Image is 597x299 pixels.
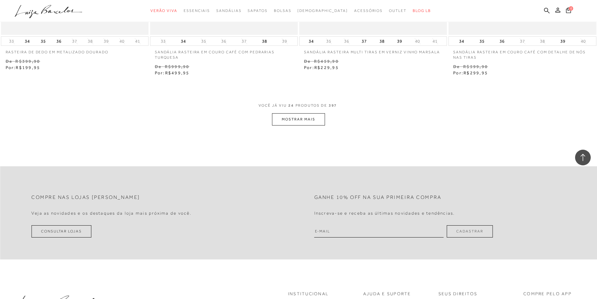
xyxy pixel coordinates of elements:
span: R$499,95 [165,70,190,75]
a: categoryNavScreenReaderText [184,5,210,17]
a: categoryNavScreenReaderText [354,5,383,17]
h4: Veja as novidades e os destaques da loja mais próxima de você. [31,211,191,216]
button: 40 [118,38,126,44]
button: 35 [324,38,333,44]
span: 24 [288,103,294,108]
span: 397 [329,103,337,108]
button: 34 [307,37,316,45]
span: Essenciais [184,8,210,13]
button: Cadastrar [447,225,493,238]
h2: Ganhe 10% off na sua primeira compra [314,195,442,200]
button: MOSTRAR MAIS [272,113,325,125]
a: categoryNavScreenReaderText [274,5,291,17]
button: 36 [498,37,506,45]
button: 37 [70,38,79,44]
button: 40 [579,38,588,44]
span: VOCÊ JÁ VIU PRODUTOS DE [259,103,339,108]
button: 35 [478,37,486,45]
a: noSubCategoriesText [297,5,348,17]
small: R$399,90 [15,59,40,64]
h4: Inscreva-se e receba as últimas novidades e tendências. [314,211,455,216]
button: 41 [431,38,439,44]
button: 34 [457,37,466,45]
button: 33 [159,38,168,44]
span: Sapatos [248,8,267,13]
small: R$599,90 [463,64,488,69]
span: Por: [304,65,339,70]
p: COMPRE PELO APP [523,291,572,297]
span: Por: [453,70,488,75]
span: 0 [569,6,573,11]
button: 36 [55,37,63,45]
h2: Compre nas lojas [PERSON_NAME] [31,195,140,200]
button: 34 [23,37,32,45]
button: 36 [219,38,228,44]
span: R$199,95 [16,65,40,70]
button: 39 [395,37,404,45]
a: categoryNavScreenReaderText [389,5,406,17]
button: 34 [179,37,188,45]
p: Institucional [288,291,329,297]
span: Acessórios [354,8,383,13]
button: 33 [7,38,16,44]
span: Sandálias [216,8,241,13]
button: 37 [240,38,249,44]
button: 37 [518,38,527,44]
a: SANDÁLIA RASTEIRA EM COURO CAFÉ COM PEDRARIAS TURQUESA [150,46,298,60]
span: Por: [6,65,40,70]
p: Seus Direitos [438,291,477,297]
input: E-mail [314,225,444,238]
span: Bolsas [274,8,291,13]
small: R$459,90 [314,59,339,64]
button: 38 [260,37,269,45]
button: 40 [413,38,422,44]
button: 38 [538,38,547,44]
a: categoryNavScreenReaderText [150,5,177,17]
span: Outlet [389,8,406,13]
span: R$229,95 [314,65,339,70]
span: BLOG LB [413,8,431,13]
button: 38 [378,37,386,45]
button: 41 [133,38,142,44]
span: Por: [155,70,190,75]
button: 35 [199,38,208,44]
span: [DEMOGRAPHIC_DATA] [297,8,348,13]
small: De [453,64,460,69]
a: SANDÁLIA RASTEIRA MULTI TIRAS EM VERNIZ VINHO MARSALA [299,46,447,55]
button: 38 [86,38,95,44]
a: Consultar Lojas [31,225,92,238]
button: 36 [342,38,351,44]
a: BLOG LB [413,5,431,17]
a: categoryNavScreenReaderText [216,5,241,17]
small: De [304,59,311,64]
a: SANDÁLIA RASTEIRA EM COURO CAFÉ COM DETALHE DE NÓS NAS TIRAS [448,46,596,60]
button: 35 [39,37,48,45]
span: Verão Viva [150,8,177,13]
button: 39 [280,38,289,44]
button: 39 [102,38,111,44]
button: 37 [360,37,369,45]
span: R$299,95 [463,70,488,75]
a: categoryNavScreenReaderText [248,5,267,17]
button: 0 [564,7,573,15]
small: De [6,59,12,64]
small: De [155,64,161,69]
button: 39 [558,37,567,45]
p: Ajuda e Suporte [363,291,411,297]
a: RASTEIRA DE DEDO EM METALIZADO DOURADO [1,46,149,55]
small: R$999,90 [165,64,190,69]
